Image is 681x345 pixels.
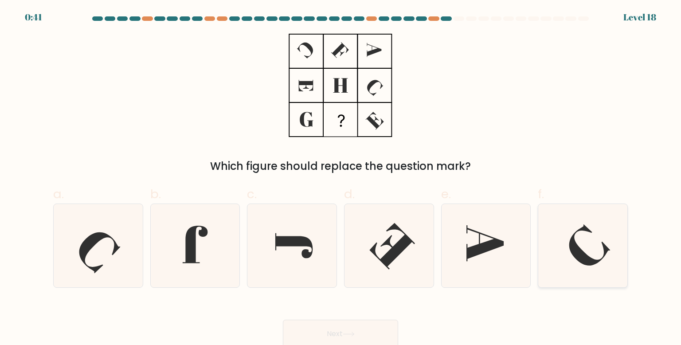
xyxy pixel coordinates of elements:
[538,185,544,203] span: f.
[247,185,257,203] span: c.
[441,185,451,203] span: e.
[150,185,161,203] span: b.
[59,158,622,174] div: Which figure should replace the question mark?
[344,185,355,203] span: d.
[53,185,64,203] span: a.
[25,11,42,24] div: 0:41
[623,11,656,24] div: Level 18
